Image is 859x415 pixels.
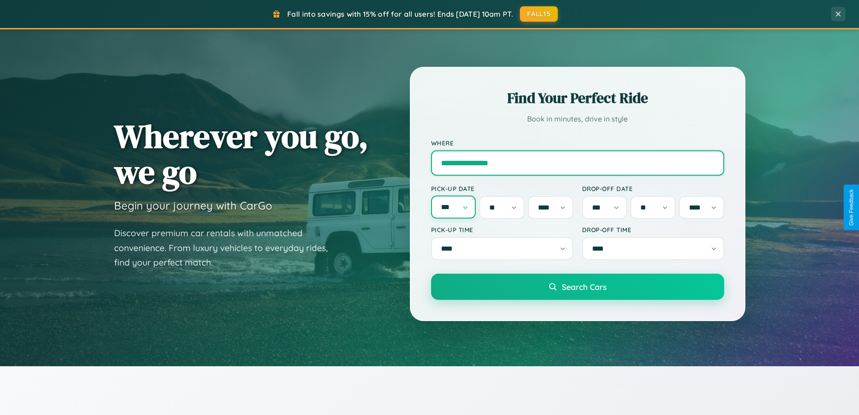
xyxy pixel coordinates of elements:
[114,226,340,270] p: Discover premium car rentals with unmatched convenience. From luxury vehicles to everyday rides, ...
[562,282,606,292] span: Search Cars
[431,226,573,233] label: Pick-up Time
[431,112,724,126] p: Book in minutes, drive in style
[520,6,558,22] button: FALL15
[114,118,368,190] h1: Wherever you go, we go
[287,9,513,19] span: Fall into savings with 15% off for all users! Ends [DATE] 10am PT.
[431,274,724,300] button: Search Cars
[582,185,724,192] label: Drop-off Date
[848,189,854,226] div: Give Feedback
[431,139,724,147] label: Where
[431,88,724,108] h2: Find Your Perfect Ride
[114,199,272,212] h3: Begin your journey with CarGo
[582,226,724,233] label: Drop-off Time
[431,185,573,192] label: Pick-up Date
